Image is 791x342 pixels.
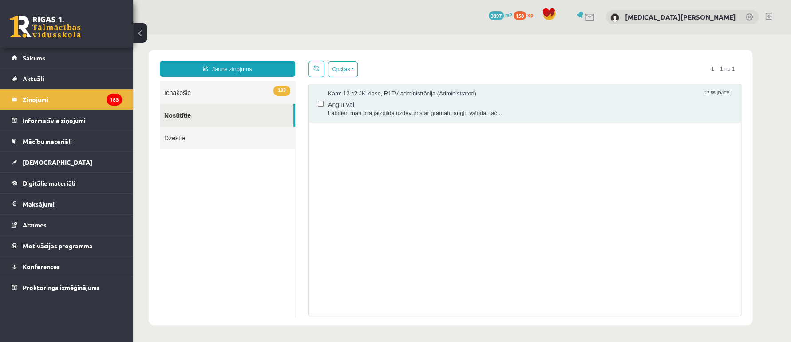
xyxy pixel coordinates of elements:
span: Sākums [23,54,45,62]
a: Nosūtītie [27,70,160,92]
a: Ziņojumi183 [12,89,122,110]
span: Labdien man bija jāizpilda uzdevums ar grāmatu angļu valodā, tač... [195,75,599,84]
a: [MEDICAL_DATA][PERSON_NAME] [625,12,736,21]
span: 3897 [489,11,504,20]
a: Proktoringa izmēģinājums [12,277,122,298]
span: Atzīmes [23,221,47,229]
a: Dzēstie [27,92,162,115]
span: 17:55 [DATE] [570,56,599,62]
span: Aktuāli [23,75,44,83]
a: Kam: 12.c2 JK klase, R1TV administrācija (Administratori) 17:55 [DATE] Anglu Val Labdien man bija... [195,56,599,83]
a: 158 xp [514,11,538,18]
legend: Ziņojumi [23,89,122,110]
a: Informatīvie ziņojumi [12,110,122,131]
span: Digitālie materiāli [23,179,75,187]
img: Nikita Ļahovs [610,13,619,22]
span: Motivācijas programma [23,242,93,250]
a: Sākums [12,48,122,68]
span: Mācību materiāli [23,137,72,145]
a: 3897 mP [489,11,512,18]
span: mP [505,11,512,18]
a: 183Ienākošie [27,47,162,70]
a: Mācību materiāli [12,131,122,151]
a: Konferences [12,256,122,277]
a: Jauns ziņojums [27,27,162,43]
a: Rīgas 1. Tālmācības vidusskola [10,16,81,38]
a: Digitālie materiāli [12,173,122,193]
i: 183 [107,94,122,106]
span: 1 – 1 no 1 [571,27,608,43]
span: Anglu Val [195,64,599,75]
a: Motivācijas programma [12,235,122,256]
span: xp [527,11,533,18]
span: 183 [140,52,157,62]
a: Maksājumi [12,194,122,214]
span: Konferences [23,262,60,270]
a: [DEMOGRAPHIC_DATA] [12,152,122,172]
span: [DEMOGRAPHIC_DATA] [23,158,92,166]
legend: Informatīvie ziņojumi [23,110,122,131]
span: 158 [514,11,526,20]
span: Proktoringa izmēģinājums [23,283,100,291]
span: Kam: 12.c2 JK klase, R1TV administrācija (Administratori) [195,56,343,64]
legend: Maksājumi [23,194,122,214]
button: Opcijas [195,27,225,43]
a: Atzīmes [12,215,122,235]
a: Aktuāli [12,68,122,89]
